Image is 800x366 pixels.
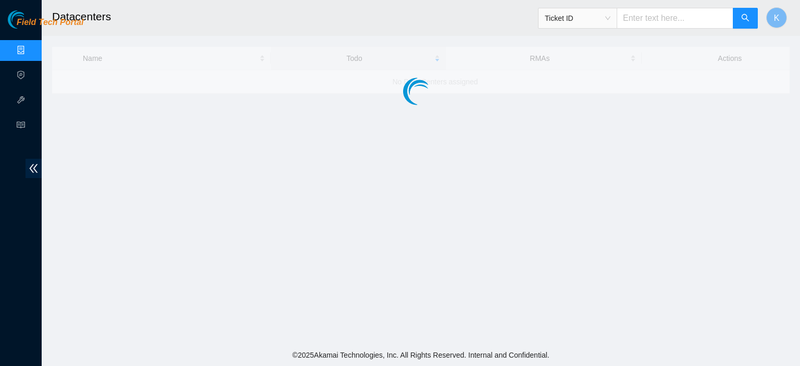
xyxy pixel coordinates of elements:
[766,7,787,28] button: K
[545,10,610,26] span: Ticket ID
[741,14,749,23] span: search
[774,11,780,24] span: K
[8,10,53,29] img: Akamai Technologies
[26,159,42,178] span: double-left
[8,19,83,32] a: Akamai TechnologiesField Tech Portal
[17,18,83,28] span: Field Tech Portal
[42,344,800,366] footer: © 2025 Akamai Technologies, Inc. All Rights Reserved. Internal and Confidential.
[617,8,733,29] input: Enter text here...
[733,8,758,29] button: search
[17,116,25,137] span: read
